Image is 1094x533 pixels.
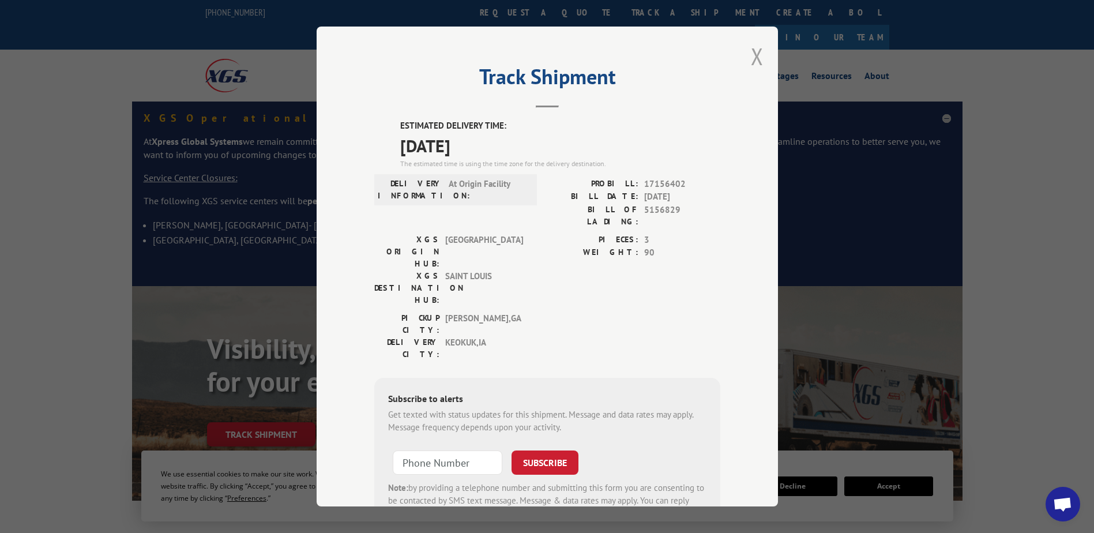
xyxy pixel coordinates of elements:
[374,312,439,336] label: PICKUP CITY:
[374,336,439,361] label: DELIVERY CITY:
[378,178,443,202] label: DELIVERY INFORMATION:
[547,190,638,204] label: BILL DATE:
[644,246,720,260] span: 90
[547,234,638,247] label: PIECES:
[388,482,408,493] strong: Note:
[374,69,720,91] h2: Track Shipment
[644,178,720,191] span: 17156402
[388,482,706,521] div: by providing a telephone number and submitting this form you are consenting to be contacted by SM...
[512,451,578,475] button: SUBSCRIBE
[388,392,706,408] div: Subscribe to alerts
[547,204,638,228] label: BILL OF LADING:
[547,246,638,260] label: WEIGHT:
[374,270,439,306] label: XGS DESTINATION HUB:
[445,336,523,361] span: KEOKUK , IA
[644,204,720,228] span: 5156829
[644,190,720,204] span: [DATE]
[445,312,523,336] span: [PERSON_NAME] , GA
[400,159,720,169] div: The estimated time is using the time zone for the delivery destination.
[751,41,764,72] button: Close modal
[400,119,720,133] label: ESTIMATED DELIVERY TIME:
[374,234,439,270] label: XGS ORIGIN HUB:
[1046,487,1080,521] a: Open chat
[445,234,523,270] span: [GEOGRAPHIC_DATA]
[400,133,720,159] span: [DATE]
[547,178,638,191] label: PROBILL:
[445,270,523,306] span: SAINT LOUIS
[388,408,706,434] div: Get texted with status updates for this shipment. Message and data rates may apply. Message frequ...
[644,234,720,247] span: 3
[393,451,502,475] input: Phone Number
[449,178,527,202] span: At Origin Facility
